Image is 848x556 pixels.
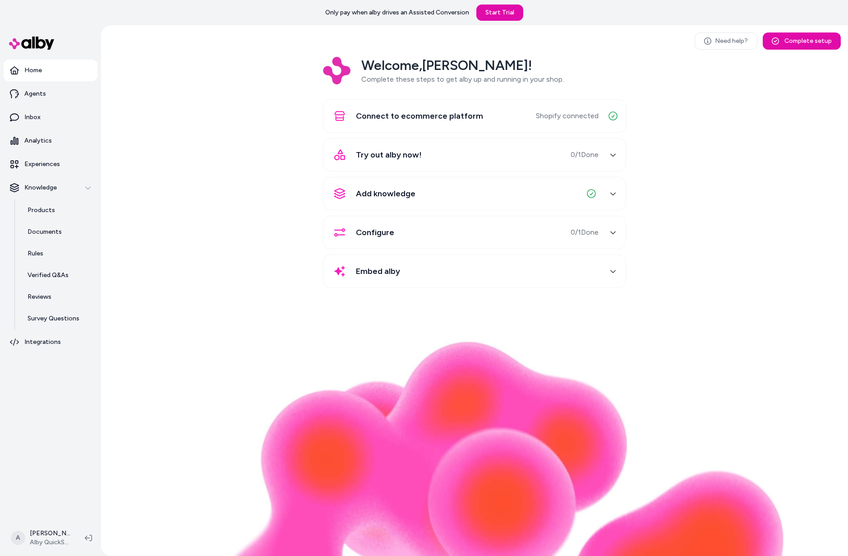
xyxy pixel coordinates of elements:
p: Agents [24,89,46,98]
a: Need help? [695,32,757,50]
a: Inbox [4,107,97,128]
a: Rules [18,243,97,264]
a: Products [18,199,97,221]
span: Configure [356,226,394,239]
p: Products [28,206,55,215]
span: Connect to ecommerce platform [356,110,483,122]
p: Knowledge [24,183,57,192]
a: Start Trial [476,5,523,21]
p: Home [24,66,42,75]
button: Add knowledge [329,183,620,204]
span: Complete these steps to get alby up and running in your shop. [361,75,564,83]
p: Only pay when alby drives an Assisted Conversion [325,8,469,17]
a: Home [4,60,97,81]
p: Integrations [24,338,61,347]
span: 0 / 1 Done [571,149,599,160]
span: A [11,531,25,545]
a: Survey Questions [18,308,97,329]
img: Logo [323,57,350,84]
p: [PERSON_NAME] [30,529,70,538]
button: Configure0/1Done [329,222,620,243]
button: Connect to ecommerce platformShopify connected [329,105,620,127]
a: Verified Q&As [18,264,97,286]
a: Reviews [18,286,97,308]
a: Analytics [4,130,97,152]
span: Alby QuickStart Store [30,538,70,547]
span: Try out alby now! [356,148,422,161]
button: Complete setup [763,32,841,50]
p: Verified Q&As [28,271,69,280]
p: Analytics [24,136,52,145]
a: Documents [18,221,97,243]
button: Knowledge [4,177,97,199]
span: Add knowledge [356,187,415,200]
a: Agents [4,83,97,105]
button: Try out alby now!0/1Done [329,144,620,166]
button: A[PERSON_NAME]Alby QuickStart Store [5,524,78,552]
p: Rules [28,249,43,258]
p: Inbox [24,113,41,122]
p: Documents [28,227,62,236]
p: Experiences [24,160,60,169]
button: Embed alby [329,260,620,282]
p: Survey Questions [28,314,79,323]
img: alby Logo [9,37,54,50]
a: Experiences [4,153,97,175]
span: 0 / 1 Done [571,227,599,238]
span: Embed alby [356,265,400,278]
img: alby Bubble [164,341,785,556]
p: Reviews [28,292,51,301]
a: Integrations [4,331,97,353]
h2: Welcome, [PERSON_NAME] ! [361,57,564,74]
span: Shopify connected [536,111,599,121]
